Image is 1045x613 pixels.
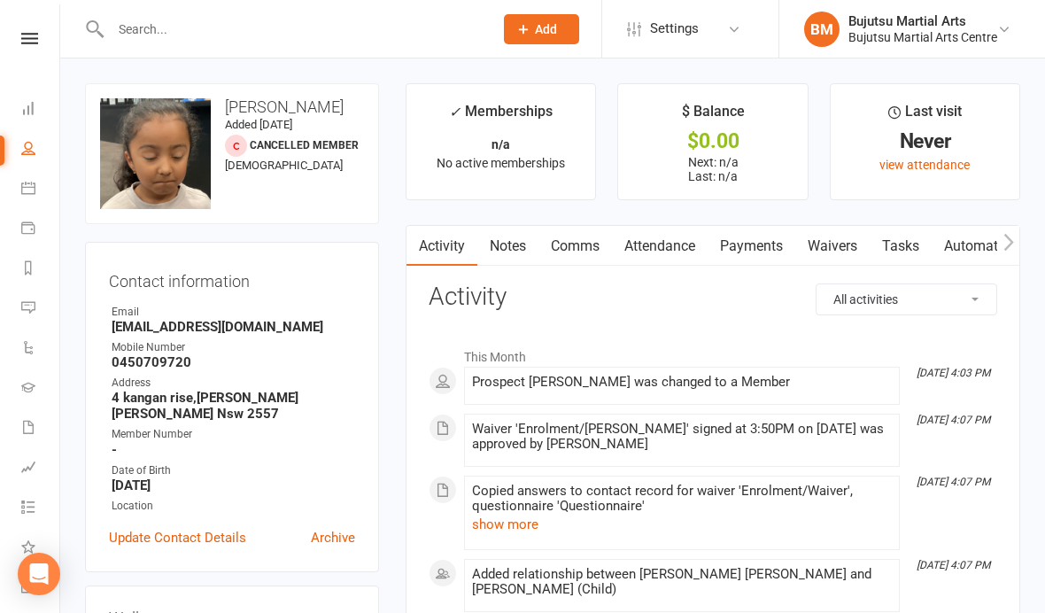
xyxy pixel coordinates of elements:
[21,130,61,170] a: People
[112,477,355,493] strong: [DATE]
[650,9,699,49] span: Settings
[100,98,364,116] h3: [PERSON_NAME]
[917,476,990,488] i: [DATE] 4:07 PM
[112,354,355,370] strong: 0450709720
[21,529,61,569] a: What's New
[472,375,892,390] div: Prospect [PERSON_NAME] was changed to a Member
[109,527,246,548] a: Update Contact Details
[449,104,461,120] i: ✓
[634,132,791,151] div: $0.00
[847,132,1003,151] div: Never
[472,422,892,452] div: Waiver 'Enrolment/[PERSON_NAME]' signed at 3:50PM on [DATE] was approved by [PERSON_NAME]
[492,137,510,151] strong: n/a
[472,484,892,514] div: Copied answers to contact record for waiver 'Enrolment/Waiver', questionnaire 'Questionnaire'
[472,514,538,535] button: show more
[804,12,840,47] div: BM
[429,338,997,367] li: This Month
[225,159,343,172] span: [DEMOGRAPHIC_DATA]
[18,553,60,595] div: Open Intercom Messenger
[406,226,477,267] a: Activity
[888,100,962,132] div: Last visit
[21,250,61,290] a: Reports
[848,13,997,29] div: Bujutsu Martial Arts
[634,155,791,183] p: Next: n/a Last: n/a
[112,304,355,321] div: Email
[21,90,61,130] a: Dashboard
[109,266,355,291] h3: Contact information
[21,170,61,210] a: Calendar
[848,29,997,45] div: Bujutsu Martial Arts Centre
[429,283,997,311] h3: Activity
[21,449,61,489] a: Assessments
[795,226,870,267] a: Waivers
[112,390,355,422] strong: 4 kangan rise,[PERSON_NAME] [PERSON_NAME] Nsw 2557
[472,567,892,597] div: Added relationship between [PERSON_NAME] [PERSON_NAME] and [PERSON_NAME] (Child)
[250,139,359,151] span: Cancelled member
[917,414,990,426] i: [DATE] 4:07 PM
[112,426,355,443] div: Member Number
[535,22,557,36] span: Add
[100,98,211,209] img: image1757570719.png
[708,226,795,267] a: Payments
[932,226,1037,267] a: Automations
[112,339,355,356] div: Mobile Number
[917,367,990,379] i: [DATE] 4:03 PM
[449,100,553,133] div: Memberships
[870,226,932,267] a: Tasks
[112,319,355,335] strong: [EMAIL_ADDRESS][DOMAIN_NAME]
[311,527,355,548] a: Archive
[437,156,565,170] span: No active memberships
[105,17,481,42] input: Search...
[225,118,292,131] time: Added [DATE]
[112,462,355,479] div: Date of Birth
[112,375,355,392] div: Address
[917,559,990,571] i: [DATE] 4:07 PM
[879,158,970,172] a: view attendance
[112,442,355,458] strong: -
[538,226,612,267] a: Comms
[21,210,61,250] a: Payments
[682,100,745,132] div: $ Balance
[612,226,708,267] a: Attendance
[112,498,355,515] div: Location
[477,226,538,267] a: Notes
[504,14,579,44] button: Add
